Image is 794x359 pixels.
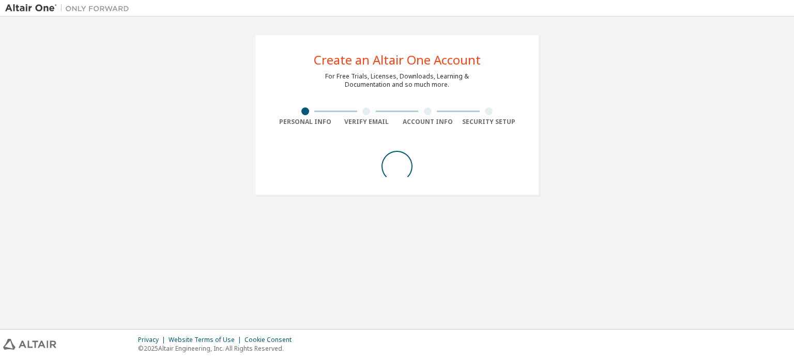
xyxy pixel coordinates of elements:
[3,339,56,350] img: altair_logo.svg
[325,72,469,89] div: For Free Trials, Licenses, Downloads, Learning & Documentation and so much more.
[397,118,459,126] div: Account Info
[169,336,245,344] div: Website Terms of Use
[336,118,398,126] div: Verify Email
[5,3,134,13] img: Altair One
[459,118,520,126] div: Security Setup
[274,118,336,126] div: Personal Info
[314,54,481,66] div: Create an Altair One Account
[138,336,169,344] div: Privacy
[245,336,298,344] div: Cookie Consent
[138,344,298,353] p: © 2025 Altair Engineering, Inc. All Rights Reserved.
